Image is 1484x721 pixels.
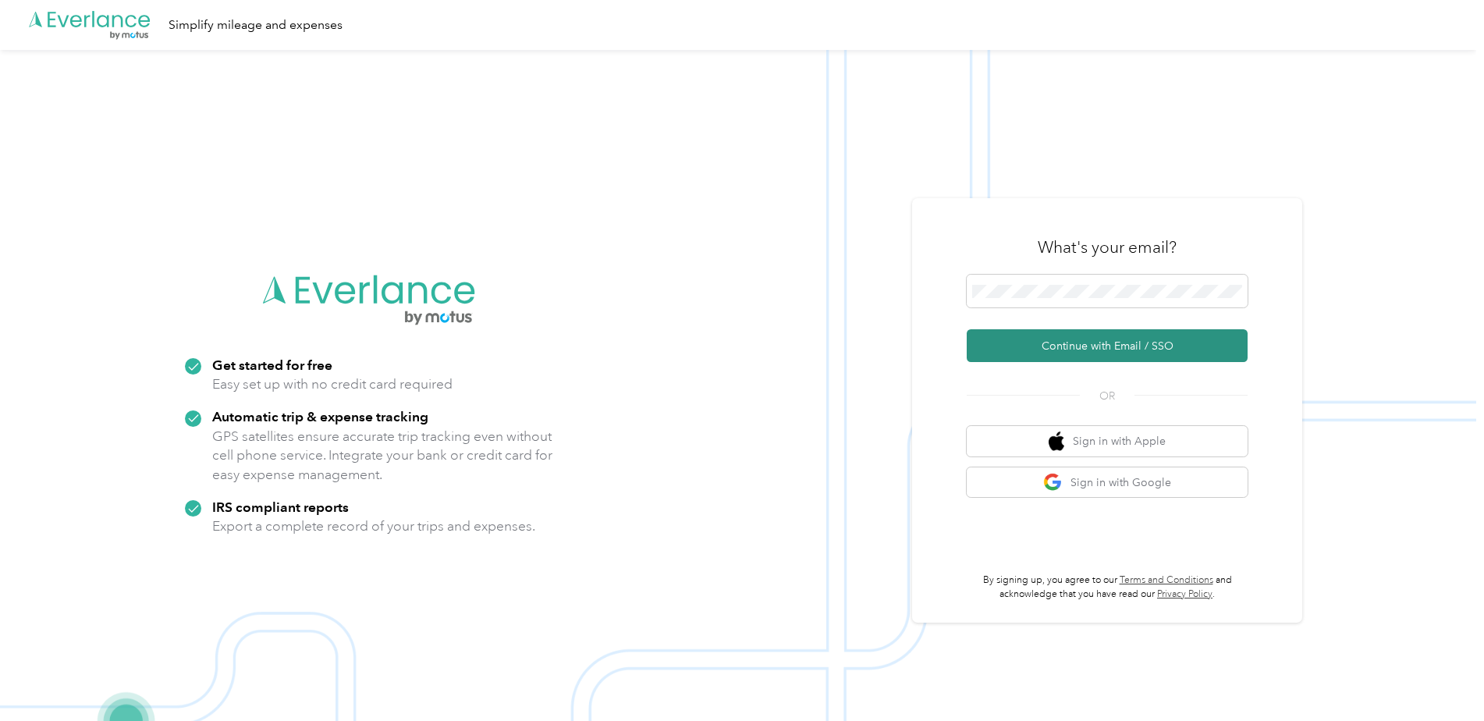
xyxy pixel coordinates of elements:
[1080,388,1134,404] span: OR
[212,427,553,485] p: GPS satellites ensure accurate trip tracking even without cell phone service. Integrate your bank...
[1038,236,1177,258] h3: What's your email?
[212,357,332,373] strong: Get started for free
[1043,473,1063,492] img: google logo
[967,426,1248,456] button: apple logoSign in with Apple
[967,574,1248,601] p: By signing up, you agree to our and acknowledge that you have read our .
[1157,588,1212,600] a: Privacy Policy
[212,517,535,536] p: Export a complete record of your trips and expenses.
[1120,574,1213,586] a: Terms and Conditions
[212,375,453,394] p: Easy set up with no credit card required
[1049,432,1064,451] img: apple logo
[212,408,428,424] strong: Automatic trip & expense tracking
[169,16,343,35] div: Simplify mileage and expenses
[967,329,1248,362] button: Continue with Email / SSO
[212,499,349,515] strong: IRS compliant reports
[967,467,1248,498] button: google logoSign in with Google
